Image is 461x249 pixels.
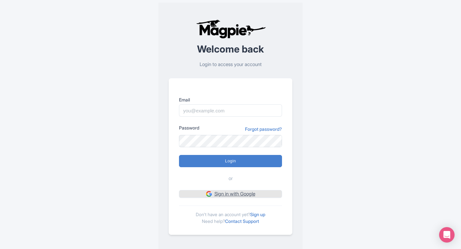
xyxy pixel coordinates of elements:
[179,96,282,103] label: Email
[179,206,282,225] div: Don't have an account yet? Need help?
[179,124,199,131] label: Password
[169,61,292,68] p: Login to access your account
[194,19,267,39] img: logo-ab69f6fb50320c5b225c76a69d11143b.png
[179,155,282,167] input: Login
[245,126,282,132] a: Forgot password?
[206,191,212,197] img: google.svg
[439,227,455,243] div: Open Intercom Messenger
[250,212,265,217] a: Sign up
[225,218,259,224] a: Contact Support
[229,175,233,182] span: or
[169,44,292,54] h2: Welcome back
[179,190,282,198] a: Sign in with Google
[179,104,282,117] input: you@example.com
